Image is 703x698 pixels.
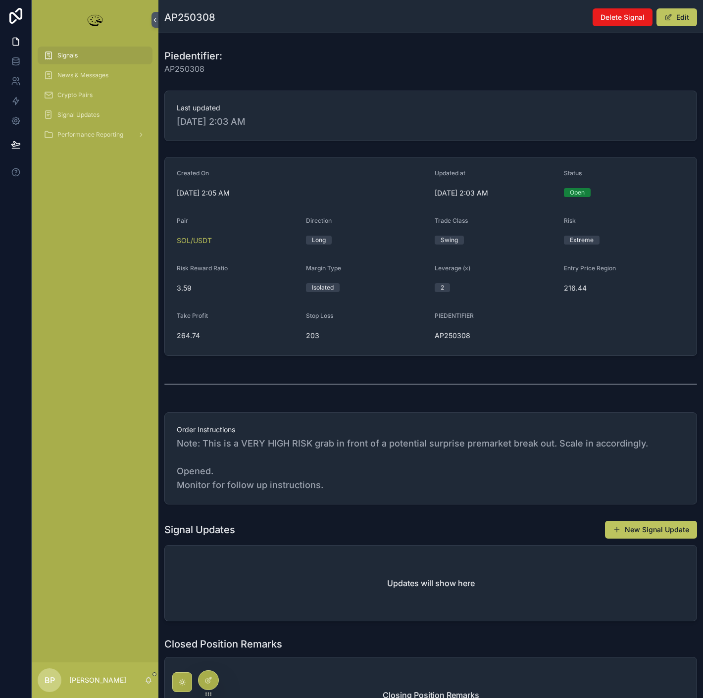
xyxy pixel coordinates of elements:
[45,674,55,686] span: BP
[435,169,465,177] span: Updated at
[435,264,470,272] span: Leverage (x)
[306,264,341,272] span: Margin Type
[177,103,685,113] span: Last updated
[164,10,215,24] h1: AP250308
[441,236,458,245] div: Swing
[164,49,222,63] h1: Piedentifier:
[164,637,282,651] h1: Closed Position Remarks
[177,169,209,177] span: Created On
[605,521,697,539] button: New Signal Update
[38,106,152,124] a: Signal Updates
[656,8,697,26] button: Edit
[435,217,468,224] span: Trade Class
[177,236,212,246] a: SOL/USDT
[38,126,152,144] a: Performance Reporting
[312,283,334,292] div: Isolated
[177,425,685,435] span: Order Instructions
[177,264,228,272] span: Risk Reward Ratio
[85,12,105,28] img: App logo
[38,66,152,84] a: News & Messages
[312,236,326,245] div: Long
[306,312,333,319] span: Stop Loss
[177,437,685,492] span: Note: This is a VERY HIGH RISK grab in front of a potential surprise premarket break out. Scale i...
[570,236,594,245] div: Extreme
[387,577,475,589] h2: Updates will show here
[164,63,222,75] span: AP250308
[57,71,108,79] span: News & Messages
[177,217,188,224] span: Pair
[435,188,556,198] span: [DATE] 2:03 AM
[69,675,126,685] p: [PERSON_NAME]
[32,40,158,156] div: scrollable content
[564,264,616,272] span: Entry Price Region
[601,12,645,22] span: Delete Signal
[177,283,298,293] span: 3.59
[435,312,474,319] span: PIEDENTIFIER
[177,115,685,129] span: [DATE] 2:03 AM
[38,47,152,64] a: Signals
[57,91,93,99] span: Crypto Pairs
[435,331,556,341] span: AP250308
[164,523,235,537] h1: Signal Updates
[441,283,444,292] div: 2
[38,86,152,104] a: Crypto Pairs
[306,217,332,224] span: Direction
[177,331,298,341] span: 264.74
[57,51,78,59] span: Signals
[564,217,576,224] span: Risk
[564,169,582,177] span: Status
[57,111,100,119] span: Signal Updates
[177,188,427,198] span: [DATE] 2:05 AM
[306,331,427,341] span: 203
[57,131,123,139] span: Performance Reporting
[177,312,208,319] span: Take Profit
[564,283,685,293] span: 216.44
[570,188,585,197] div: Open
[593,8,653,26] button: Delete Signal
